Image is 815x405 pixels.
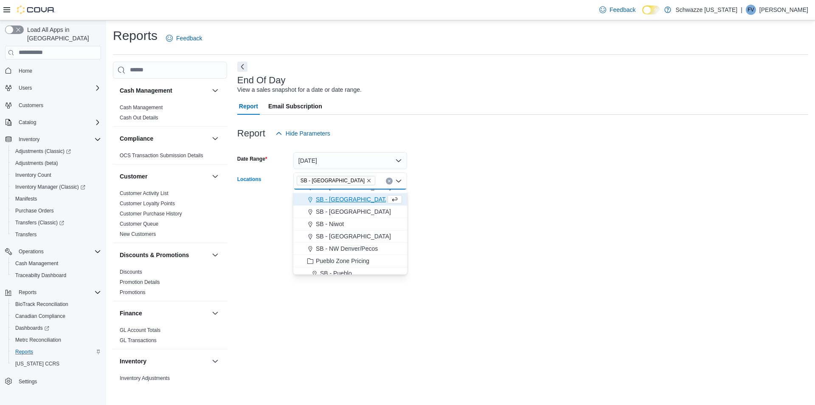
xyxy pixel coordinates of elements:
p: [PERSON_NAME] [759,5,808,15]
span: Inventory [19,136,39,143]
button: [US_STATE] CCRS [8,358,104,370]
h3: Inventory [120,357,146,365]
h3: Discounts & Promotions [120,251,189,259]
button: SB - Niwot [293,218,407,230]
label: Date Range [237,156,267,162]
span: Transfers (Classic) [15,219,64,226]
h3: Finance [120,309,142,317]
button: Home [2,65,104,77]
span: Transfers [12,229,101,240]
label: Locations [237,176,261,183]
span: Customers [15,100,101,110]
a: Customer Queue [120,221,158,227]
span: Cash Management [12,258,101,269]
a: Promotions [120,289,146,295]
button: Remove SB - Longmont from selection in this group [366,178,371,183]
span: SB - [GEOGRAPHIC_DATA] [301,176,365,185]
span: Operations [15,246,101,257]
span: Inventory Count [12,170,101,180]
span: Load All Apps in [GEOGRAPHIC_DATA] [24,25,101,42]
h1: Reports [113,27,157,44]
span: Metrc Reconciliation [15,337,61,343]
span: Home [19,68,32,74]
a: Traceabilty Dashboard [12,270,70,280]
button: Metrc Reconciliation [8,334,104,346]
span: Reports [12,347,101,357]
span: Traceabilty Dashboard [15,272,66,279]
h3: End Of Day [237,75,286,85]
button: Catalog [2,116,104,128]
span: Adjustments (beta) [15,160,58,167]
button: Customer [120,172,208,181]
span: Report [239,98,258,115]
a: Customer Purchase History [120,211,182,217]
button: Inventory [15,134,43,144]
span: SB - [GEOGRAPHIC_DATA] [316,183,391,191]
div: View a sales snapshot for a date or date range. [237,85,362,94]
span: Reports [19,289,37,296]
span: BioTrack Reconciliation [15,301,68,308]
input: Dark Mode [642,6,660,14]
span: Reports [15,287,101,297]
a: BioTrack Reconciliation [12,299,72,309]
button: Cash Management [120,86,208,95]
span: Purchase Orders [12,206,101,216]
a: Cash Management [120,105,163,110]
button: Traceabilty Dashboard [8,269,104,281]
a: Transfers (Classic) [12,218,67,228]
button: Cash Management [210,85,220,96]
h3: Cash Management [120,86,172,95]
a: Feedback [596,1,639,18]
div: Customer [113,188,227,243]
span: SB - [GEOGRAPHIC_DATA] [316,207,391,216]
span: Customer Purchase History [120,210,182,217]
span: BioTrack Reconciliation [12,299,101,309]
span: Inventory [15,134,101,144]
span: Adjustments (beta) [12,158,101,168]
button: Reports [15,287,40,297]
button: Discounts & Promotions [210,250,220,260]
h3: Customer [120,172,147,181]
a: Customer Loyalty Points [120,201,175,207]
a: Canadian Compliance [12,311,69,321]
div: Finance [113,325,227,349]
span: Cash Management [120,104,163,111]
span: Hide Parameters [286,129,330,138]
button: Operations [15,246,47,257]
a: Dashboards [12,323,53,333]
button: Hide Parameters [272,125,334,142]
span: SB - [GEOGRAPHIC_DATA] [316,232,391,241]
img: Cova [17,6,55,14]
span: Feedback [176,34,202,42]
a: Home [15,66,36,76]
a: GL Transactions [120,337,157,343]
a: Adjustments (Classic) [12,146,74,156]
button: SB - Pueblo [293,267,407,280]
a: [US_STATE] CCRS [12,359,63,369]
a: Manifests [12,194,40,204]
span: Dashboards [15,325,49,331]
div: Franco Vert [746,5,756,15]
span: SB - [GEOGRAPHIC_DATA] [316,195,391,204]
button: Finance [210,308,220,318]
button: Next [237,62,247,72]
button: Reports [8,346,104,358]
span: Operations [19,248,44,255]
span: Users [19,85,32,91]
button: Customers [2,99,104,111]
span: Dashboards [12,323,101,333]
span: Promotion Details [120,279,160,286]
span: Manifests [12,194,101,204]
span: New Customers [120,231,156,238]
a: Inventory Count [12,170,55,180]
button: Inventory [120,357,208,365]
a: Settings [15,377,40,387]
span: Purchase Orders [15,207,54,214]
button: SB - [GEOGRAPHIC_DATA] [293,193,407,206]
a: Transfers (Classic) [8,217,104,229]
h3: Compliance [120,134,153,143]
span: Customer Activity List [120,190,169,197]
a: Adjustments (Classic) [8,145,104,157]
